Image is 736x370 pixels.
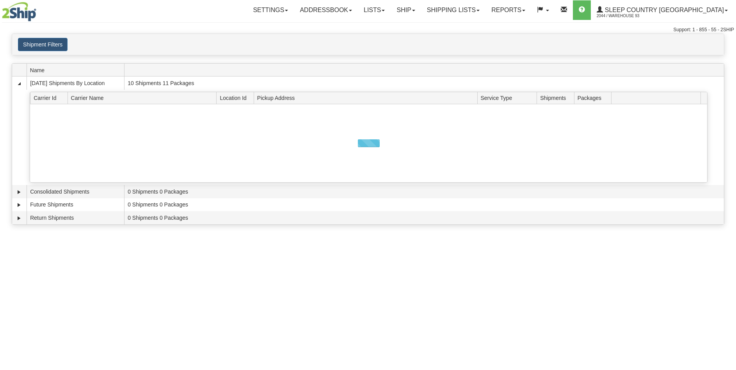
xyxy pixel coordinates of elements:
a: Expand [15,188,23,196]
a: Settings [247,0,294,20]
td: Return Shipments [27,211,124,224]
a: Sleep Country [GEOGRAPHIC_DATA] 2044 / Warehouse 93 [591,0,734,20]
a: Collapse [15,80,23,87]
td: 0 Shipments 0 Packages [124,211,724,224]
div: Support: 1 - 855 - 55 - 2SHIP [2,27,734,33]
a: Ship [391,0,421,20]
a: Expand [15,214,23,222]
span: Pickup Address [257,92,477,104]
td: 0 Shipments 0 Packages [124,185,724,198]
span: Sleep Country [GEOGRAPHIC_DATA] [603,7,724,13]
a: Addressbook [294,0,358,20]
img: logo2044.jpg [2,2,36,21]
td: [DATE] Shipments By Location [27,76,124,90]
td: 0 Shipments 0 Packages [124,198,724,212]
span: Name [30,64,124,76]
span: Carrier Id [34,92,68,104]
span: Service Type [481,92,537,104]
td: Consolidated Shipments [27,185,124,198]
button: Shipment Filters [18,38,68,51]
span: Shipments [540,92,574,104]
a: Shipping lists [421,0,485,20]
span: Packages [578,92,612,104]
a: Expand [15,201,23,209]
td: Future Shipments [27,198,124,212]
td: 10 Shipments 11 Packages [124,76,724,90]
a: Reports [485,0,531,20]
span: 2044 / Warehouse 93 [597,12,655,20]
span: Location Id [220,92,254,104]
a: Lists [358,0,391,20]
span: Carrier Name [71,92,217,104]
